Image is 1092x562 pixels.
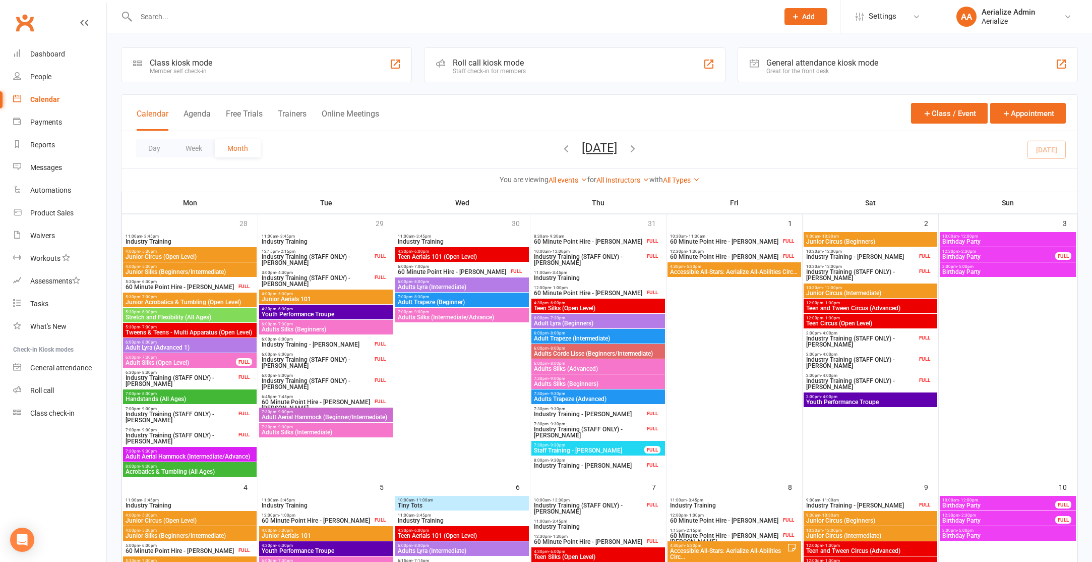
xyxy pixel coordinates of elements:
[376,214,394,231] div: 29
[236,410,252,417] div: FULL
[982,8,1035,17] div: Aerialize Admin
[397,310,527,314] span: 7:00pm
[261,254,373,266] span: Industry Training (STAFF ONLY) - [PERSON_NAME]
[13,88,106,111] a: Calendar
[533,426,645,438] span: Industry Training (STAFF ONLY) - [PERSON_NAME]
[784,8,827,25] button: Add
[125,329,255,335] span: Tweens & Teens - Multi Apparatus (Open Level)
[551,249,570,254] span: - 12:00pm
[512,214,530,231] div: 30
[766,68,878,75] div: Great for the front desk
[276,292,293,296] span: - 5:30pm
[549,331,565,335] span: - 8:00pm
[942,234,1074,239] span: 10:00am
[533,234,645,239] span: 8:30am
[13,179,106,202] a: Automations
[939,192,1077,213] th: Sun
[533,320,663,326] span: Adult Lyra (Beginners)
[125,234,255,239] span: 11:00am
[397,295,527,299] span: 7:00pm
[549,316,565,320] span: - 7:30pm
[125,355,236,360] span: 6:00pm
[959,234,978,239] span: - 12:00pm
[125,325,255,329] span: 5:30pm
[276,270,293,275] span: - 4:30pm
[30,186,71,194] div: Automations
[644,461,660,469] div: FULL
[322,109,379,131] button: Online Meetings
[372,340,388,348] div: FULL
[236,373,252,381] div: FULL
[125,295,255,299] span: 5:30pm
[125,370,236,375] span: 6:30pm
[670,269,799,275] span: Accessible All-Stars: Aerialize All-Abilities Circ...
[261,275,373,287] span: Industry Training (STAFF ONLY) - [PERSON_NAME]
[533,239,645,245] span: 60 Minute Point Hire - [PERSON_NAME]
[644,237,660,245] div: FULL
[917,355,933,363] div: FULL
[533,254,645,266] span: Industry Training (STAFF ONLY) - [PERSON_NAME]
[533,366,663,372] span: Adults Silks (Advanced)
[13,111,106,134] a: Payments
[942,239,1074,245] span: Birthday Party
[551,270,567,275] span: - 3:45pm
[261,414,391,420] span: Adult Aerial Hammock (Beginner/Intermediate)
[276,337,293,342] span: - 8:00pm
[261,337,373,342] span: 6:00pm
[30,50,65,58] div: Dashboard
[261,395,373,399] span: 6:45pm
[261,239,391,245] span: Industry Training
[1063,214,1077,231] div: 3
[276,410,293,414] span: - 9:00pm
[823,264,842,269] span: - 12:00pm
[150,58,212,68] div: Class kiosk mode
[150,68,212,75] div: Member self check-in
[533,305,663,311] span: Teen Silks (Open Level)
[533,376,663,381] span: 7:30pm
[125,340,255,345] span: 6:00pm
[276,322,293,326] span: - 7:30pm
[806,269,917,281] span: Industry Training (STAFF ONLY) - [PERSON_NAME]
[533,447,645,454] span: Staff Training - [PERSON_NAME]
[530,192,666,213] th: Thu
[261,311,391,317] span: Youth Performance Troupe
[30,300,48,308] div: Tasks
[942,269,1074,275] span: Birthday Party
[453,68,526,75] div: Staff check-in for members
[806,352,917,357] span: 2:00pm
[533,316,663,320] span: 6:00pm
[533,443,645,447] span: 7:30pm
[125,284,236,290] span: 60 Minute Point Hire - [PERSON_NAME]
[13,134,106,156] a: Reports
[766,58,878,68] div: General attendance kiosk mode
[13,224,106,247] a: Waivers
[412,310,429,314] span: - 9:00pm
[13,379,106,402] a: Roll call
[125,269,255,275] span: Junior Silks (Beginners/Intermediate)
[533,396,663,402] span: Adults Trapeze (Advanced)
[823,286,842,290] span: - 12:00pm
[648,214,666,231] div: 31
[917,334,933,342] div: FULL
[397,234,527,239] span: 11:00am
[397,284,527,290] span: Adults Lyra (Intermediate)
[806,320,935,326] span: Teen Circus (Open Level)
[261,270,373,275] span: 3:00pm
[549,422,565,426] span: - 9:30pm
[412,279,429,284] span: - 8:00pm
[380,478,394,495] div: 5
[453,58,526,68] div: Roll call kiosk mode
[942,254,1056,260] span: Birthday Party
[670,234,781,239] span: 10:30am
[125,239,255,245] span: Industry Training
[261,425,391,429] span: 7:30pm
[261,307,391,311] span: 4:30pm
[140,325,157,329] span: - 7:00pm
[125,264,255,269] span: 4:00pm
[30,118,62,126] div: Payments
[412,264,429,269] span: - 7:00pm
[140,428,157,432] span: - 9:00pm
[821,373,837,378] span: - 4:00pm
[917,267,933,275] div: FULL
[30,322,67,330] div: What's New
